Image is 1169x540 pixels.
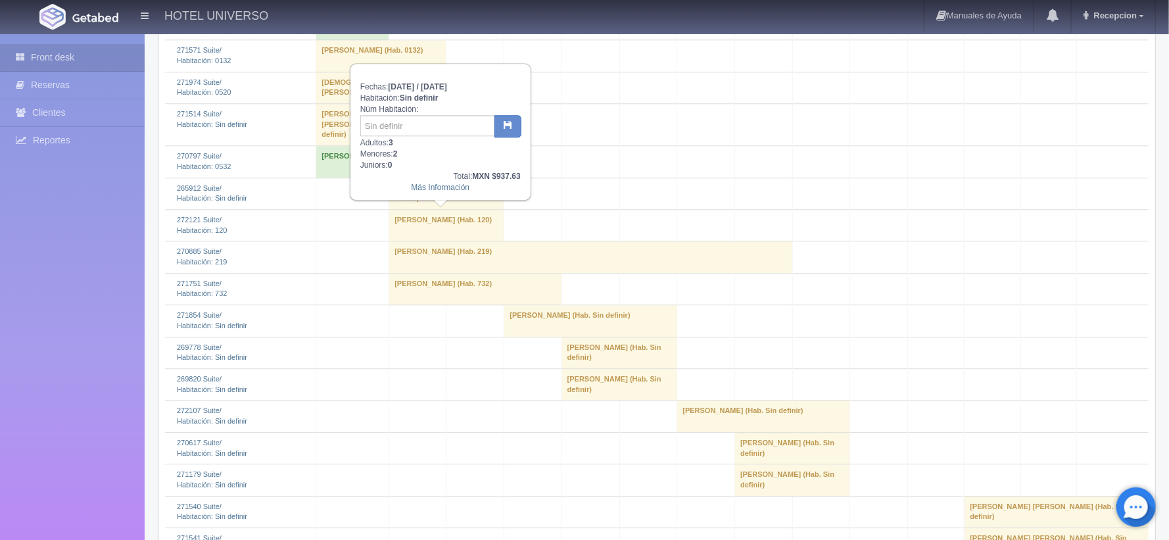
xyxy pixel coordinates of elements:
td: [PERSON_NAME] (Hab. 0532) [316,146,446,178]
a: 271179 Suite/Habitación: Sin definir [177,470,247,489]
a: 270797 Suite/Habitación: 0532 [177,152,231,170]
h4: HOTEL UNIVERSO [164,7,268,23]
a: 271974 Suite/Habitación: 0520 [177,78,231,97]
input: Sin definir [360,115,495,136]
b: 0 [388,160,393,170]
td: [PERSON_NAME] (Hab. Sin definir) [504,305,677,337]
td: [PERSON_NAME] (Hab. 0132) [316,40,446,72]
a: 272107 Suite/Habitación: Sin definir [177,406,247,425]
a: 271571 Suite/Habitación: 0132 [177,46,231,64]
td: [PERSON_NAME] (Hab. 219) [389,241,792,273]
img: Getabed [39,4,66,30]
div: Total: [360,171,521,182]
a: Más Información [411,183,469,192]
b: 3 [389,138,393,147]
div: Fechas: Habitación: Núm Habitación: Adultos: Menores: Juniors: [351,64,530,200]
b: Sin definir [400,93,439,103]
a: 270885 Suite/Habitación: 219 [177,247,227,266]
td: [PERSON_NAME] (Hab. Sin definir) [677,401,850,432]
td: [PERSON_NAME] de los [PERSON_NAME] (Hab. Sin definir) [316,104,446,146]
td: [PERSON_NAME] (Hab. Sin definir) [561,337,677,368]
td: [PERSON_NAME] [PERSON_NAME] (Hab. Sin definir) [965,496,1149,528]
a: 272121 Suite/Habitación: 120 [177,216,227,234]
td: [PERSON_NAME] (Hab. Sin definir) [561,369,677,401]
img: Getabed [72,12,118,22]
a: 271514 Suite/Habitación: Sin definir [177,110,247,128]
td: [PERSON_NAME] (Hab. 732) [389,273,561,305]
a: 271540 Suite/Habitación: Sin definir [177,503,247,521]
td: [PERSON_NAME] (Hab. 120) [389,209,504,241]
td: [PERSON_NAME] (Hab. Sin definir) [735,464,850,496]
b: MXN $937.63 [472,172,520,181]
a: 269820 Suite/Habitación: Sin definir [177,375,247,393]
b: [DATE] / [DATE] [388,82,447,91]
a: 265912 Suite/Habitación: Sin definir [177,184,247,203]
a: 269778 Suite/Habitación: Sin definir [177,343,247,362]
a: 271854 Suite/Habitación: Sin definir [177,311,247,330]
a: 270617 Suite/Habitación: Sin definir [177,439,247,457]
a: 271751 Suite/Habitación: 732 [177,280,227,298]
td: [DEMOGRAPHIC_DATA][PERSON_NAME] (Hab. 0520) [316,72,446,103]
b: 2 [393,149,398,159]
span: Recepcion [1091,11,1137,20]
td: [PERSON_NAME] (Hab. Sin definir) [735,432,850,464]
